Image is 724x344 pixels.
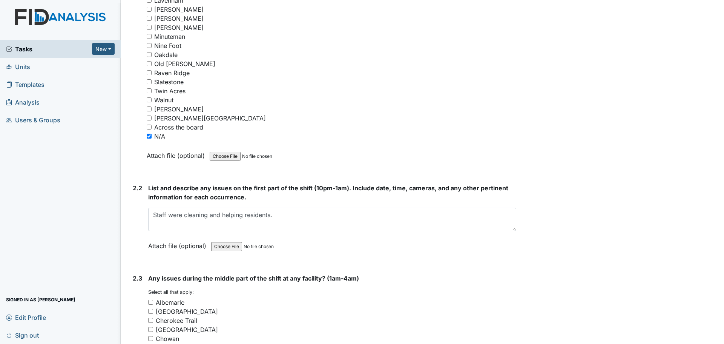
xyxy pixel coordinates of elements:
[154,23,204,32] div: [PERSON_NAME]
[133,184,142,193] label: 2.2
[148,318,153,323] input: Cherokee Trail
[154,96,173,105] div: Walnut
[154,59,215,68] div: Old [PERSON_NAME]
[147,43,152,48] input: Nine Foot
[6,61,30,73] span: Units
[147,34,152,39] input: Minuteman
[148,327,153,332] input: [GEOGRAPHIC_DATA]
[92,43,115,55] button: New
[148,289,194,295] small: Select all that apply:
[6,45,92,54] a: Tasks
[147,106,152,111] input: [PERSON_NAME]
[154,32,185,41] div: Minuteman
[148,275,359,282] span: Any issues during the middle part of the shift at any facility? (1am-4am)
[154,50,178,59] div: Oakdale
[6,329,39,341] span: Sign out
[148,309,153,314] input: [GEOGRAPHIC_DATA]
[133,274,142,283] label: 2.3
[154,41,181,50] div: Nine Foot
[148,184,508,201] span: List and describe any issues on the first part of the shift (10pm-1am). Include date, time, camer...
[156,316,197,325] div: Cherokee Trail
[147,125,152,130] input: Across the board
[148,237,209,250] label: Attach file (optional)
[147,88,152,93] input: Twin Acres
[154,86,186,96] div: Twin Acres
[148,300,153,305] input: Albemarle
[154,14,204,23] div: [PERSON_NAME]
[156,298,184,307] div: Albemarle
[147,25,152,30] input: [PERSON_NAME]
[147,16,152,21] input: [PERSON_NAME]
[156,307,218,316] div: [GEOGRAPHIC_DATA]
[6,96,40,108] span: Analysis
[154,132,165,141] div: N/A
[147,70,152,75] input: Raven Ridge
[156,334,179,343] div: Chowan
[154,123,203,132] div: Across the board
[147,147,208,160] label: Attach file (optional)
[147,116,152,120] input: [PERSON_NAME][GEOGRAPHIC_DATA]
[147,134,152,139] input: N/A
[6,114,60,126] span: Users & Groups
[6,294,75,305] span: Signed in as [PERSON_NAME]
[147,7,152,12] input: [PERSON_NAME]
[147,52,152,57] input: Oakdale
[154,68,190,77] div: Raven Ridge
[147,61,152,66] input: Old [PERSON_NAME]
[147,79,152,84] input: Slatestone
[6,312,46,323] span: Edit Profile
[154,77,184,86] div: Slatestone
[156,325,218,334] div: [GEOGRAPHIC_DATA]
[154,5,204,14] div: [PERSON_NAME]
[6,79,44,90] span: Templates
[148,336,153,341] input: Chowan
[147,97,152,102] input: Walnut
[154,114,266,123] div: [PERSON_NAME][GEOGRAPHIC_DATA]
[154,105,204,114] div: [PERSON_NAME]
